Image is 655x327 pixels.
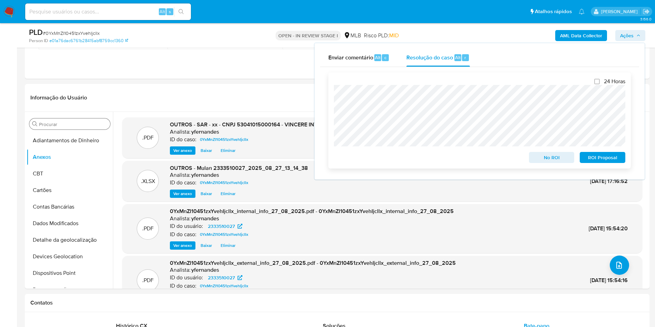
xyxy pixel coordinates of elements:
[601,8,640,15] p: yngrid.fernandes@mercadolivre.com
[49,38,128,44] a: e01a76dac6761b28415abf8759cc1360
[191,215,219,222] h6: yfernandes
[197,179,251,187] a: 0YxMnZI10451zxYvehIjcllx
[201,190,212,197] span: Baixar
[191,267,219,273] h6: yfernandes
[534,153,570,162] span: No ROI
[169,8,171,15] span: s
[170,164,308,172] span: OUTROS - Mulan 2333510027_2025_08_27_13_14_38
[221,147,235,154] span: Eliminar
[160,8,165,15] span: Alt
[204,222,247,230] a: 2333510027
[580,152,625,163] button: ROI Proposal
[170,223,203,230] p: ID do usuário:
[170,259,456,267] span: 0YxMnZI10451zxYvehIjcllx_external_info_27_08_2025.pdf - 0YxMnZI10451zxYvehIjcllx_external_info_27...
[201,147,212,154] span: Baixar
[170,179,196,186] p: ID do caso:
[590,177,628,185] span: [DATE] 17:16:52
[170,172,191,179] p: Analista:
[615,30,645,41] button: Ações
[170,274,203,281] p: ID do usuário:
[27,132,113,149] button: Adiantamentos de Dinheiro
[389,31,399,39] span: MID
[200,230,248,239] span: 0YxMnZI10451zxYvehIjcllx
[208,273,235,282] span: 2333510027
[29,38,48,44] b: Person ID
[276,31,341,40] p: OPEN - IN REVIEW STAGE I
[204,273,247,282] a: 2333510027
[604,78,625,85] span: 24 Horas
[170,207,454,215] span: 0YxMnZI10451zxYvehIjcllx_internal_info_27_08_2025.pdf - 0YxMnZI10451zxYvehIjcllx_internal_info_27...
[27,232,113,248] button: Detalhe da geolocalização
[208,222,235,230] span: 2333510027
[173,242,192,249] span: Ver anexo
[200,135,248,144] span: 0YxMnZI10451zxYvehIjcllx
[27,265,113,281] button: Dispositivos Point
[221,190,235,197] span: Eliminar
[27,149,113,165] button: Anexos
[170,136,196,143] p: ID do caso:
[640,16,652,22] span: 3.156.0
[39,121,107,127] input: Procurar
[555,30,607,41] button: AML Data Collector
[197,230,251,239] a: 0YxMnZI10451zxYvehIjcllx
[344,32,361,39] div: MLB
[173,147,192,154] span: Ver anexo
[197,241,215,250] button: Baixar
[170,146,195,155] button: Ver anexo
[32,121,38,127] button: Procurar
[406,53,453,61] span: Resolução do caso
[529,152,575,163] button: No ROI
[455,54,461,61] span: Alt
[535,8,572,15] span: Atalhos rápidos
[27,248,113,265] button: Devices Geolocation
[643,8,650,15] a: Sair
[221,242,235,249] span: Eliminar
[142,225,154,232] p: .PDF
[191,128,219,135] h6: yfernandes
[25,7,191,16] input: Pesquise usuários ou casos...
[43,30,100,37] span: # 0YxMnZI10451zxYvehIjcllx
[173,190,192,197] span: Ver anexo
[27,215,113,232] button: Dados Modificados
[197,282,251,290] a: 0YxMnZI10451zxYvehIjcllx
[201,242,212,249] span: Baixar
[197,190,215,198] button: Baixar
[384,54,386,61] span: c
[27,281,113,298] button: Documentação
[30,299,644,306] h1: Contatos
[27,199,113,215] button: Contas Bancárias
[217,146,239,155] button: Eliminar
[217,241,239,250] button: Eliminar
[464,54,466,61] span: r
[197,135,251,144] a: 0YxMnZI10451zxYvehIjcllx
[610,256,629,275] button: upload-file
[328,53,373,61] span: Enviar comentário
[27,182,113,199] button: Cartões
[30,94,87,101] h1: Informação do Usuário
[375,54,381,61] span: Alt
[170,190,195,198] button: Ver anexo
[142,277,154,284] p: .PDF
[585,153,620,162] span: ROI Proposal
[200,282,248,290] span: 0YxMnZI10451zxYvehIjcllx
[170,215,191,222] p: Analista:
[27,165,113,182] button: CBT
[594,79,600,84] input: 24 Horas
[170,231,196,238] p: ID do caso:
[174,7,188,17] button: search-icon
[217,190,239,198] button: Eliminar
[142,134,154,142] p: .PDF
[170,241,195,250] button: Ver anexo
[141,177,155,185] p: .XLSX
[590,276,628,284] span: [DATE] 15:54:16
[191,172,219,179] h6: yfernandes
[170,128,191,135] p: Analista:
[170,121,368,128] span: OUTROS - SAR - xx - CNPJ 53041015000164 - VINCERE INTERMEDIACOES LTDA
[620,30,634,41] span: Ações
[579,9,585,15] a: Notificações
[170,282,196,289] p: ID do caso:
[170,267,191,273] p: Analista:
[589,224,628,232] span: [DATE] 15:54:20
[364,32,399,39] span: Risco PLD:
[560,30,602,41] b: AML Data Collector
